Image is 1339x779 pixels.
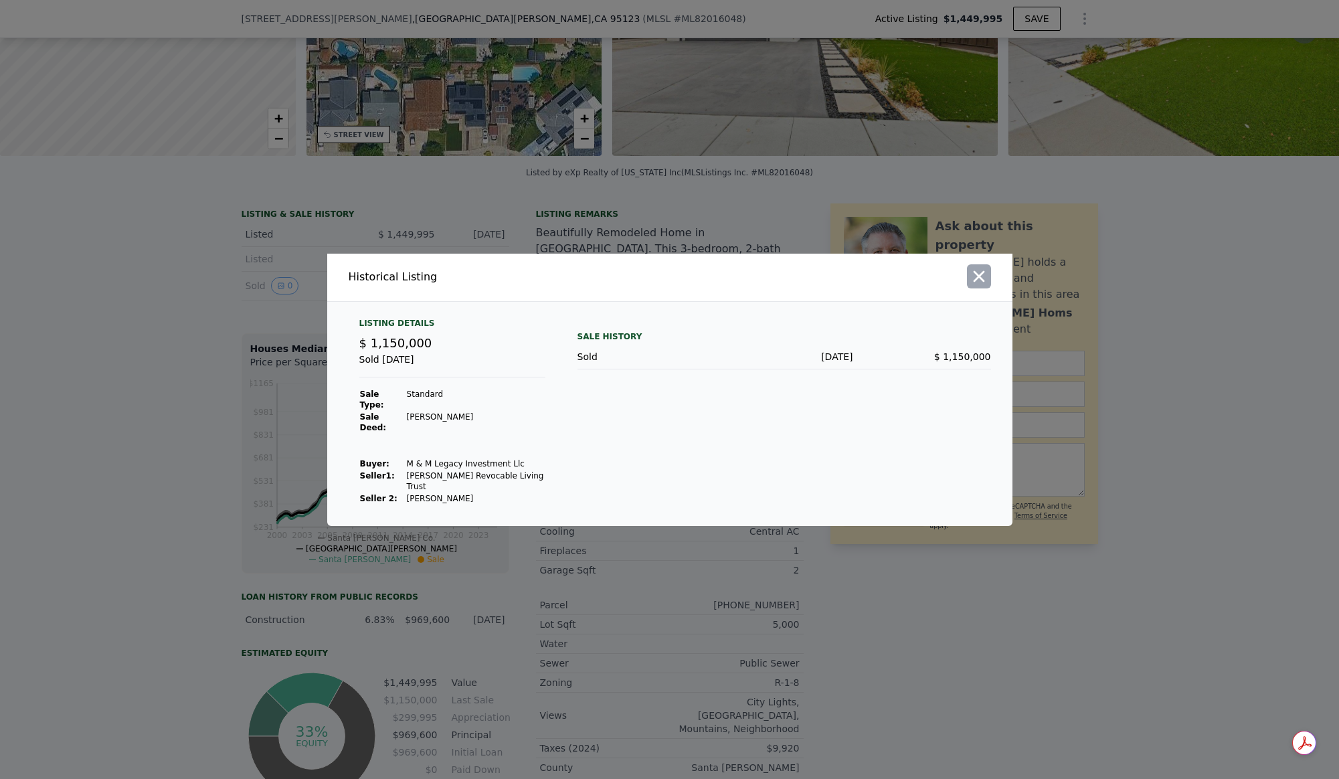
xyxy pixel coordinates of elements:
div: Sold [577,350,715,363]
div: [DATE] [715,350,853,363]
span: $ 1,150,000 [359,336,432,350]
strong: Seller 2: [360,494,397,503]
td: M & M Legacy Investment Llc [406,458,545,470]
strong: Buyer : [360,459,389,468]
div: Listing Details [359,318,545,334]
td: Standard [406,388,545,411]
div: Historical Listing [349,269,664,285]
div: Sold [DATE] [359,353,545,377]
strong: Seller 1 : [360,471,395,481]
div: Sale History [577,329,991,345]
strong: Sale Deed: [360,412,387,432]
td: [PERSON_NAME] Revocable Living Trust [406,470,545,493]
strong: Sale Type: [360,389,384,410]
td: [PERSON_NAME] [406,411,545,434]
span: $ 1,150,000 [934,351,991,362]
td: [PERSON_NAME] [406,493,545,505]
